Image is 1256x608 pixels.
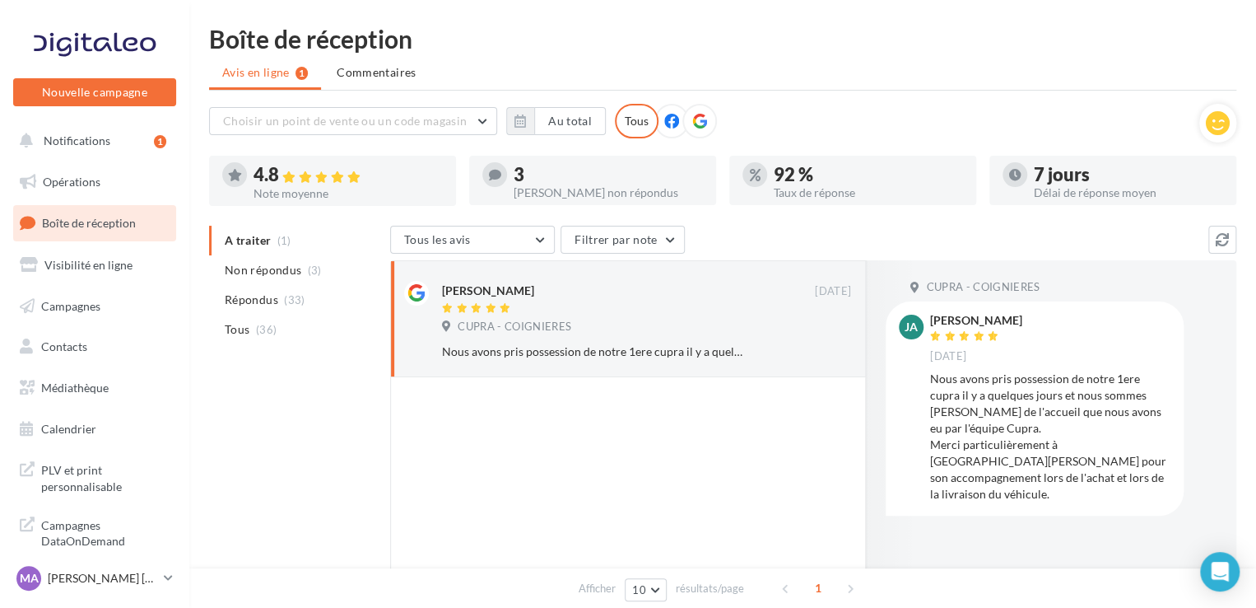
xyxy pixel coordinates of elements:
[930,371,1170,503] div: Nous avons pris possession de notre 1ere cupra il y a quelques jours et nous sommes [PERSON_NAME]...
[632,583,646,596] span: 10
[337,65,416,79] span: Commentaires
[48,570,157,587] p: [PERSON_NAME] [PERSON_NAME]
[154,135,166,148] div: 1
[1200,552,1240,592] div: Open Intercom Messenger
[284,293,305,306] span: (33)
[13,78,176,106] button: Nouvelle campagne
[815,284,851,299] span: [DATE]
[10,289,179,324] a: Campagnes
[44,133,110,147] span: Notifications
[256,323,277,336] span: (36)
[404,232,471,246] span: Tous les avis
[930,315,1022,326] div: [PERSON_NAME]
[1034,166,1223,184] div: 7 jours
[442,344,744,360] div: Nous avons pris possession de notre 1ere cupra il y a quelques jours et nous sommes [PERSON_NAME]...
[209,107,497,135] button: Choisir un point de vente ou un code magasin
[506,107,606,135] button: Au total
[41,422,96,436] span: Calendrier
[42,216,136,230] span: Boîte de réception
[308,264,322,277] span: (3)
[905,319,918,335] span: ja
[10,248,179,283] a: Visibilité en ligne
[41,514,170,550] span: Campagnes DataOnDemand
[13,563,176,594] a: MA [PERSON_NAME] [PERSON_NAME]
[10,452,179,501] a: PLV et print personnalisable
[514,187,703,199] div: [PERSON_NAME] non répondus
[579,581,616,596] span: Afficher
[774,166,963,184] div: 92 %
[41,381,109,395] span: Médiathèque
[10,330,179,364] a: Contacts
[458,320,571,334] span: CUPRA - COIGNIERES
[41,459,170,494] span: PLV et print personnalisable
[254,188,443,199] div: Note moyenne
[10,507,179,556] a: Campagnes DataOnDemand
[44,258,133,272] span: Visibilité en ligne
[805,575,831,601] span: 1
[625,578,667,601] button: 10
[930,349,966,364] span: [DATE]
[223,114,467,128] span: Choisir un point de vente ou un code magasin
[225,321,249,338] span: Tous
[10,371,179,405] a: Médiathèque
[514,166,703,184] div: 3
[10,205,179,241] a: Boîte de réception
[1034,187,1223,199] div: Délai de réponse moyen
[225,292,278,308] span: Répondus
[534,107,606,135] button: Au total
[41,298,100,312] span: Campagnes
[225,262,301,278] span: Non répondus
[20,570,39,587] span: MA
[254,166,443,185] div: 4.8
[10,124,173,158] button: Notifications 1
[10,412,179,447] a: Calendrier
[209,26,1236,51] div: Boîte de réception
[41,339,87,353] span: Contacts
[43,175,100,189] span: Opérations
[774,187,963,199] div: Taux de réponse
[442,283,534,299] div: [PERSON_NAME]
[10,165,179,199] a: Opérations
[926,280,1040,295] span: CUPRA - COIGNIERES
[390,226,555,254] button: Tous les avis
[561,226,685,254] button: Filtrer par note
[615,104,658,138] div: Tous
[676,581,744,596] span: résultats/page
